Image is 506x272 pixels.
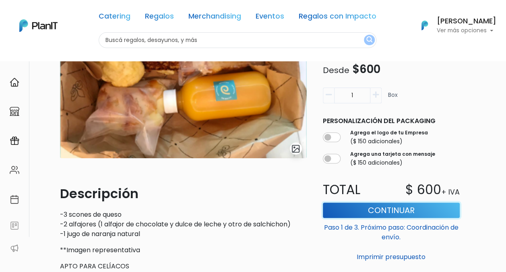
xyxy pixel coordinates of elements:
[60,245,307,255] p: **Imagen representativa
[350,129,428,136] label: Agrega el logo de tu Empresa
[60,184,307,203] p: Descripción
[323,250,460,264] button: Imprimir presupuesto
[291,144,300,153] img: gallery-light
[437,28,496,33] p: Ver más opciones
[350,151,435,158] label: Agrega una tarjeta con mensaje
[10,243,19,253] img: partners-52edf745621dab592f3b2c58e3bca9d71375a7ef29c3b500c9f145b62cc070d4.svg
[323,203,460,218] button: Continuar
[366,36,372,44] img: search_button-432b6d5273f82d61273b3651a40e1bd1b912527efae98b1b7a1b2c0702e16a8d.svg
[323,220,460,242] p: Paso 1 de 3. Próximo paso: Coordinación de envío.
[99,32,376,48] input: Buscá regalos, desayunos, y más
[350,159,435,167] p: ($ 150 adicionales)
[411,15,496,36] button: PlanIt Logo [PERSON_NAME] Ver más opciones
[299,13,376,23] a: Regalos con Impacto
[19,19,58,32] img: PlanIt Logo
[405,180,441,199] p: $ 600
[437,18,496,25] h6: [PERSON_NAME]
[60,210,307,239] p: -3 scones de queso -2 alfajores (1 alfajor de chocolate y dulce de leche y otro de salchichon) -1...
[350,137,428,146] p: ($ 150 adicionales)
[10,107,19,116] img: marketplace-4ceaa7011d94191e9ded77b95e3339b90024bf715f7c57f8cf31f2d8c509eaba.svg
[10,77,19,87] img: home-e721727adea9d79c4d83392d1f703f7f8bce08238fde08b1acbfd93340b81755.svg
[145,13,174,23] a: Regalos
[10,136,19,146] img: campaigns-02234683943229c281be62815700db0a1741e53638e28bf9629b52c665b00959.svg
[60,262,307,271] p: APTO PARA CELÍACOS
[441,187,460,198] p: + IVA
[41,8,116,23] div: ¿Necesitás ayuda?
[188,13,241,23] a: Merchandising
[10,221,19,230] img: feedback-78b5a0c8f98aac82b08bfc38622c3050aee476f2c9584af64705fc4e61158814.svg
[388,91,398,107] p: Box
[10,165,19,175] img: people-662611757002400ad9ed0e3c099ab2801c6687ba6c219adb57efc949bc21e19d.svg
[10,195,19,204] img: calendar-87d922413cdce8b2cf7b7f5f62616a5cf9e4887200fb71536465627b3292af00.svg
[99,13,130,23] a: Catering
[318,180,391,199] p: Total
[352,61,380,77] span: $600
[256,13,284,23] a: Eventos
[323,65,349,76] span: Desde
[416,17,434,34] img: PlanIt Logo
[323,116,460,126] p: Personalización del packaging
